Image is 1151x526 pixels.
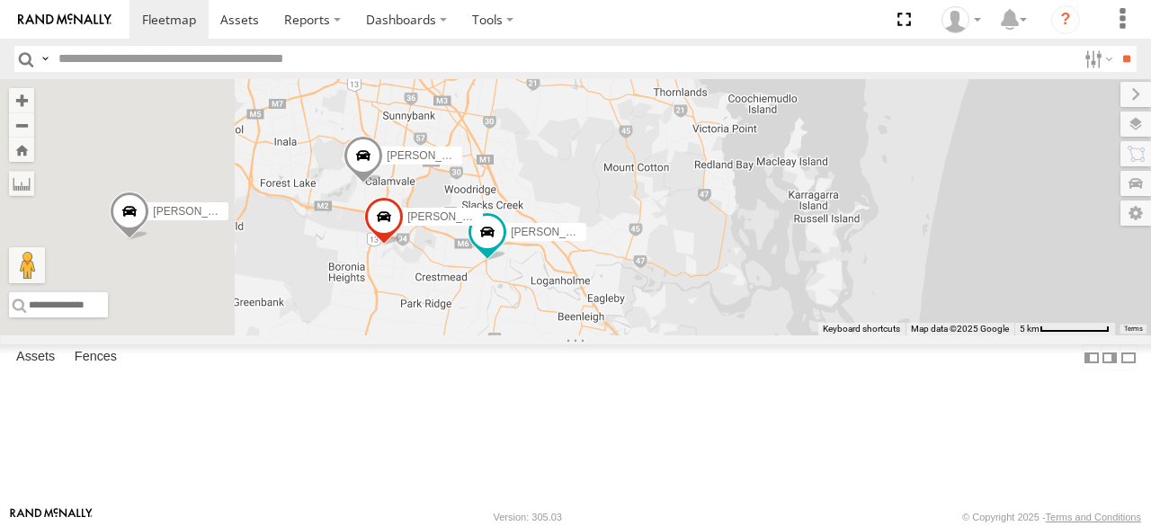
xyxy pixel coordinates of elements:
button: Zoom out [9,112,34,138]
div: © Copyright 2025 - [962,512,1141,522]
span: [PERSON_NAME] - 347FB3 [511,226,647,238]
a: Visit our Website [10,508,93,526]
label: Fences [66,345,126,370]
button: Keyboard shortcuts [823,323,900,335]
button: Zoom Home [9,138,34,162]
img: rand-logo.svg [18,13,112,26]
a: Terms [1124,325,1143,333]
a: Terms and Conditions [1046,512,1141,522]
i: ? [1051,5,1080,34]
span: [PERSON_NAME] [407,210,496,222]
span: Map data ©2025 Google [911,324,1009,334]
span: 5 km [1020,324,1039,334]
label: Dock Summary Table to the Left [1083,344,1101,370]
span: [PERSON_NAME] 019IP4 - Hilux [387,149,546,162]
label: Dock Summary Table to the Right [1101,344,1119,370]
label: Hide Summary Table [1120,344,1138,370]
div: Version: 305.03 [494,512,562,522]
button: Drag Pegman onto the map to open Street View [9,247,45,283]
label: Map Settings [1120,201,1151,226]
label: Search Filter Options [1077,46,1116,72]
label: Assets [7,345,64,370]
button: Map Scale: 5 km per 74 pixels [1014,323,1115,335]
span: [PERSON_NAME] B - Corolla Hatch [153,205,326,218]
label: Measure [9,171,34,196]
button: Zoom in [9,88,34,112]
label: Search Query [38,46,52,72]
div: Marco DiBenedetto [935,6,987,33]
